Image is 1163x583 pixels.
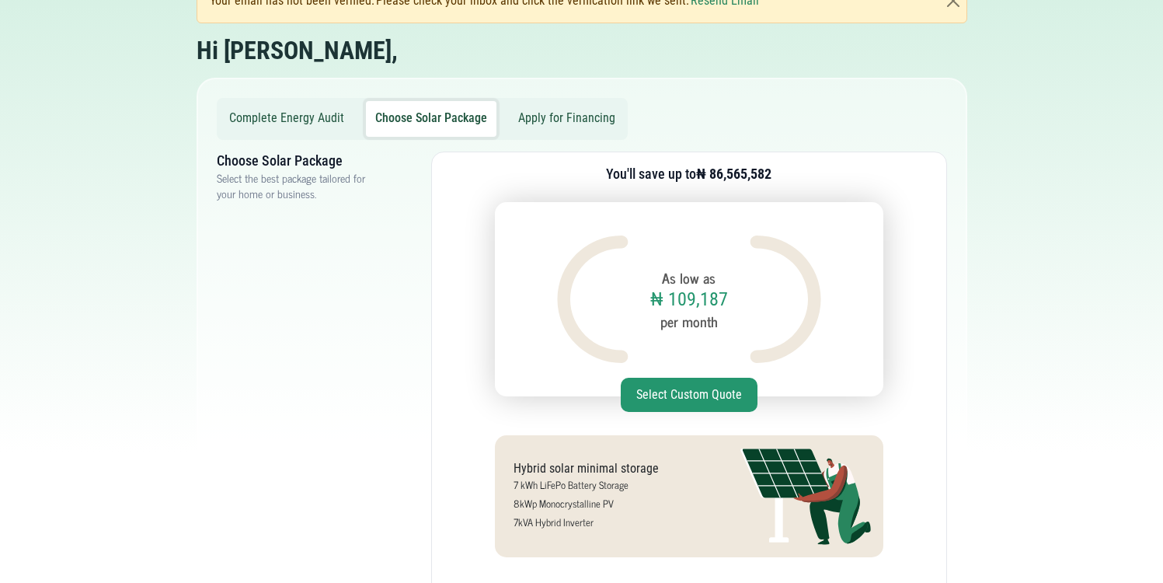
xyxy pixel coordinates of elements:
[514,477,629,493] small: 7 kWh LiFePo Battery Storage
[366,101,496,137] button: Choose Solar Package
[514,461,709,476] h5: Hybrid solar minimal storage
[514,495,614,511] small: 8kWp Monocrystalline PV
[606,165,771,183] h3: You'll save up to
[662,267,716,288] small: As low as
[557,236,629,363] img: Design asset
[509,101,625,137] button: Apply for Financing
[220,101,353,137] button: Complete Energy Audit
[696,166,771,182] b: ₦ 86,565,582
[660,311,718,332] small: per month
[650,288,728,311] h1: ₦ 109,187
[217,170,381,201] p: Select the best package tailored for your home or business.
[514,514,594,530] small: 7kVA Hybrid Inverter
[621,378,757,412] button: Select Custom Quote
[740,448,871,545] img: Solar system illustration
[750,236,821,363] img: Design asset
[217,152,381,170] h3: Choose Solar Package
[197,36,398,65] h2: Hi [PERSON_NAME],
